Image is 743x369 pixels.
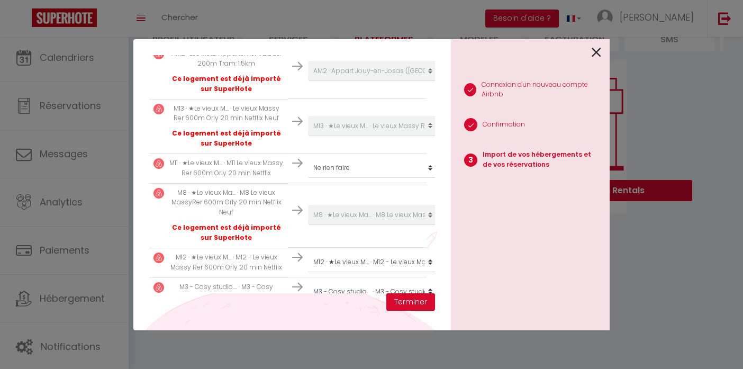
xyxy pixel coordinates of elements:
[169,49,284,69] p: AM2 · Les Metz. Appartement 2.Bus: 200m Tram: 1.5km
[483,150,601,170] p: Import de vos hébergements et de vos réservations
[698,321,735,361] iframe: Chat
[169,129,284,149] p: Ce logement est déjà importé sur SuperHote
[169,223,284,243] p: Ce logement est déjà importé sur SuperHote
[386,293,435,311] button: Terminer
[169,104,284,124] p: M13 · ★Le vieux M... · Le vieux Massy Rer 600m Orly 20 min Netflix Neuf
[169,282,284,302] p: M3 - Cosy studio.... · M3 - Cosy studio Rer B C 500m Orly 20 min
[8,4,40,36] button: Ouvrir le widget de chat LiveChat
[464,154,477,167] span: 3
[169,158,284,178] p: M11 · ★Le vieux M... · M11 Le vieux Massy Rer 600m Orly 20 min Netflix
[169,253,284,273] p: M12 · ★Le vieux M... · M12 - Le vieux Massy Rer 600m Orly 20 min Netflix
[169,74,284,94] p: Ce logement est déjà importé sur SuperHote
[169,188,284,218] p: M8 · ★Le vieux Ma... · M8 Le vieux MassyRer 600m Orly 20 min Netflix Neuf
[482,80,601,100] p: Connexion d'un nouveau compte Airbnb
[483,120,525,130] p: Confirmation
